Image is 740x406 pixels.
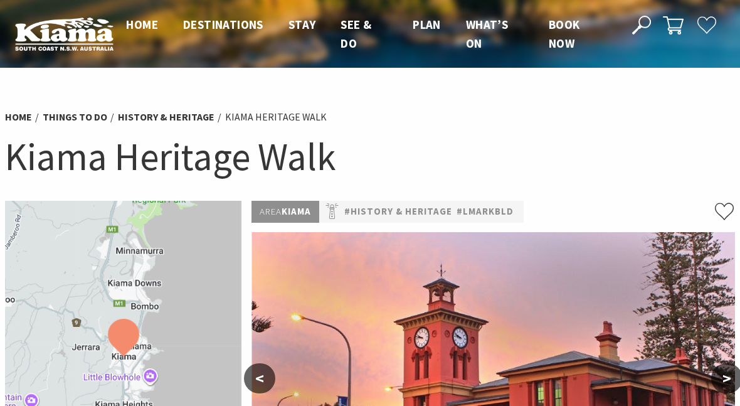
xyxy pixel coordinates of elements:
a: History & Heritage [118,110,214,124]
span: Destinations [183,17,263,32]
span: Book now [549,17,580,51]
span: Stay [288,17,316,32]
span: Home [126,17,158,32]
span: What’s On [466,17,508,51]
span: See & Do [341,17,371,51]
p: Kiama [251,201,319,223]
a: #History & Heritage [344,204,452,220]
span: Plan [413,17,441,32]
a: #lmarkbld [457,204,514,220]
a: Things To Do [43,110,107,124]
span: Area [260,205,282,217]
button: < [244,363,275,393]
a: Home [5,110,32,124]
img: Kiama Logo [15,17,114,51]
h1: Kiama Heritage Walk [5,132,735,182]
nav: Main Menu [114,15,617,53]
li: Kiama Heritage Walk [225,109,327,125]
